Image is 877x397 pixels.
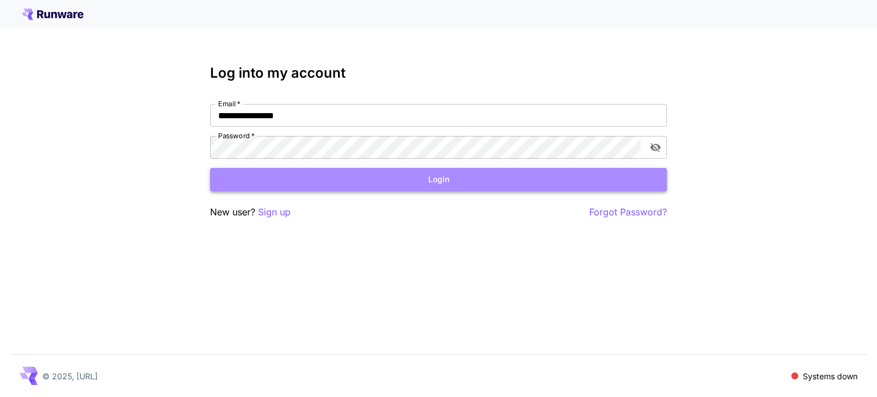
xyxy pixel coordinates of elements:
button: Login [210,168,667,191]
button: Sign up [258,205,291,219]
h3: Log into my account [210,65,667,81]
p: © 2025, [URL] [42,370,98,382]
p: New user? [210,205,291,219]
button: toggle password visibility [645,137,666,158]
label: Email [218,99,240,109]
label: Password [218,131,255,141]
button: Forgot Password? [589,205,667,219]
p: Systems down [803,370,858,382]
